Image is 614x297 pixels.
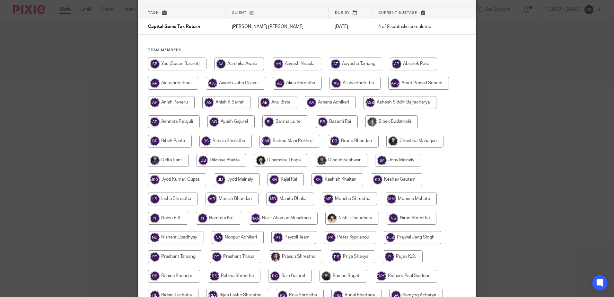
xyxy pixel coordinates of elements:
[232,23,322,30] p: [PERSON_NAME] [PERSON_NAME]
[148,11,159,14] span: Task
[232,11,247,14] span: Client
[148,25,200,29] span: Capital Gains Tax Return
[335,23,365,30] p: [DATE]
[148,48,466,53] h4: Team members
[335,11,350,14] span: Due by
[378,11,418,14] span: Current subtask
[372,19,452,35] td: 4 of 9 subtasks completed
